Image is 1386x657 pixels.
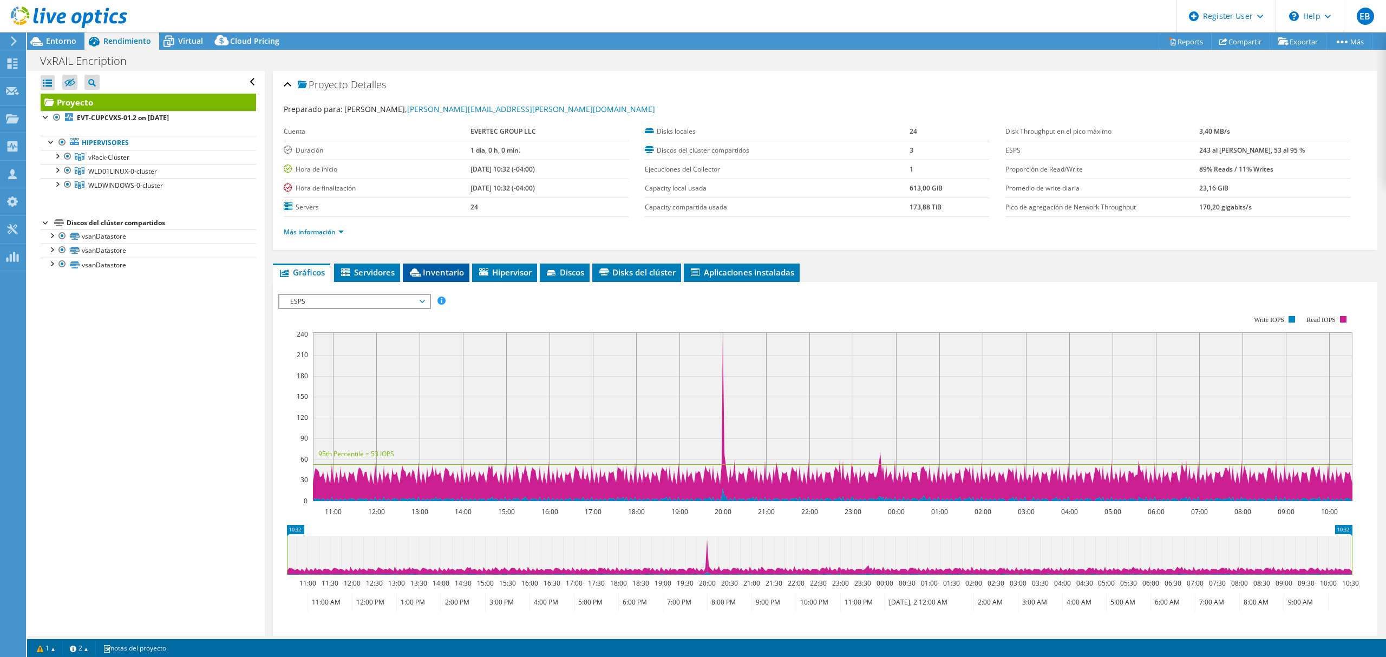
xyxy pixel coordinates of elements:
text: 01:00 [931,507,948,516]
text: 19:00 [655,579,671,588]
b: 173,88 TiB [910,202,942,212]
span: ESPS [285,295,424,308]
text: 21:30 [766,579,782,588]
b: 3 [910,146,913,155]
a: Hipervisores [41,136,256,150]
b: [DATE] 10:32 (-04:00) [470,183,535,193]
text: 14:30 [455,579,472,588]
a: vsanDatastore [41,258,256,272]
label: Ejecuciones del Collector [645,164,910,175]
b: 1 día, 0 h, 0 min. [470,146,520,155]
text: 23:00 [832,579,849,588]
a: vsanDatastore [41,244,256,258]
text: 15:00 [498,507,515,516]
span: Detalles [351,78,386,91]
text: 04:00 [1054,579,1071,588]
b: EVERTEC GROUP LLC [470,127,536,136]
a: 1 [29,641,63,655]
b: 3,40 MB/s [1199,127,1230,136]
text: 02:00 [965,579,982,588]
label: Capacity local usada [645,183,910,194]
label: Pico de agregación de Network Throughput [1005,202,1199,213]
text: 12:00 [344,579,361,588]
text: 10:00 [1320,579,1337,588]
span: Aplicaciones instaladas [689,267,794,278]
label: Disk Throughput en el pico máximo [1005,126,1199,137]
span: Entorno [46,36,76,46]
text: 14:00 [455,507,472,516]
span: EB [1357,8,1374,25]
span: [PERSON_NAME], [344,104,655,114]
a: vsanDatastore [41,229,256,244]
text: 20:30 [721,579,738,588]
svg: \n [1289,11,1299,21]
text: 10:00 [1321,507,1338,516]
text: 03:00 [1018,507,1035,516]
text: 22:00 [788,579,805,588]
label: Disks locales [645,126,910,137]
a: Más [1326,33,1372,50]
b: 24 [910,127,917,136]
b: 1 [910,165,913,174]
text: 22:30 [810,579,827,588]
text: 09:30 [1298,579,1315,588]
label: Promedio de write diaria [1005,183,1199,194]
text: 05:30 [1120,579,1137,588]
a: EVT-CUPCVXS-01.2 on [DATE] [41,111,256,125]
text: 00:30 [899,579,916,588]
a: vRack-Cluster [41,150,256,164]
text: 13:00 [411,507,428,516]
text: 06:30 [1165,579,1181,588]
span: Virtual [178,36,203,46]
label: Preparado para: [284,104,343,114]
h1: VxRAIL Encription [35,55,143,67]
span: Hipervisor [478,267,532,278]
text: 07:30 [1209,579,1226,588]
text: Write IOPS [1254,316,1284,324]
text: 23:30 [854,579,871,588]
text: 20:00 [715,507,731,516]
text: 00:00 [877,579,893,588]
text: 21:00 [743,579,760,588]
b: 243 al [PERSON_NAME], 53 al 95 % [1199,146,1305,155]
text: 15:30 [499,579,516,588]
b: EVT-CUPCVXS-01.2 on [DATE] [77,113,169,122]
span: WLDWINDOWS-0-cluster [88,181,163,190]
b: 24 [470,202,478,212]
a: Compartir [1211,33,1270,50]
a: Reports [1160,33,1212,50]
a: Exportar [1270,33,1326,50]
a: WLD01LINUX-0-cluster [41,164,256,178]
a: 2 [62,641,96,655]
text: 95th Percentile = 53 IOPS [318,449,394,458]
a: WLDWINDOWS-0-cluster [41,178,256,192]
label: Discos del clúster compartidos [645,145,910,156]
text: 12:30 [366,579,383,588]
text: 90 [300,433,308,443]
text: 16:30 [544,579,560,588]
label: Proporción de Read/Write [1005,164,1199,175]
b: 170,20 gigabits/s [1199,202,1252,212]
text: 0 [304,496,308,505]
text: 09:00 [1276,579,1292,588]
text: 00:00 [888,507,905,516]
text: 03:00 [1010,579,1027,588]
text: 19:30 [677,579,694,588]
text: 04:00 [1061,507,1078,516]
b: 23,16 GiB [1199,183,1228,193]
text: 23:00 [845,507,861,516]
text: 03:30 [1032,579,1049,588]
text: 17:00 [585,507,602,516]
text: 02:30 [988,579,1004,588]
text: 120 [297,413,308,422]
span: Inventario [408,267,464,278]
b: [DATE] 10:32 (-04:00) [470,165,535,174]
text: 13:30 [410,579,427,588]
label: Cuenta [284,126,470,137]
text: 09:00 [1278,507,1295,516]
span: vRack-Cluster [88,153,129,162]
text: 10:30 [1342,579,1359,588]
text: 04:30 [1076,579,1093,588]
text: 08:00 [1231,579,1248,588]
text: 08:00 [1234,507,1251,516]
